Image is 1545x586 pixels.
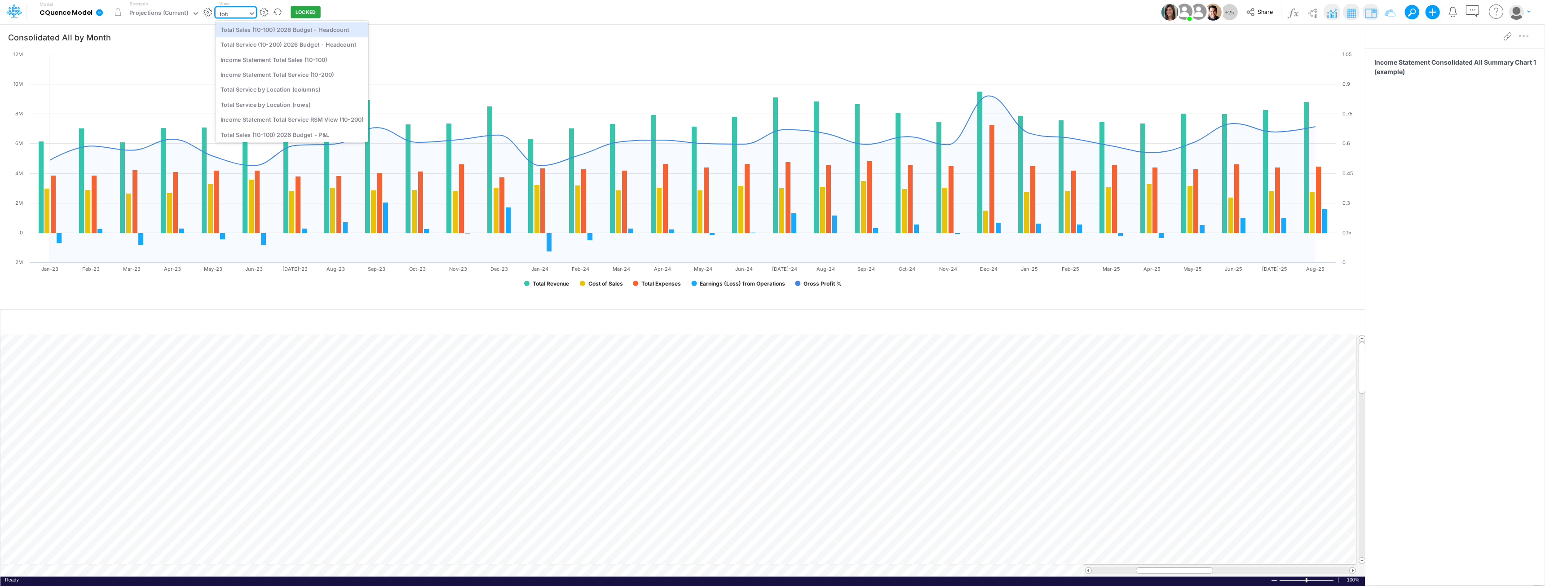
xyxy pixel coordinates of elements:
[216,127,368,142] div: Total Sales (10-100) 2026 Budget - P&L
[1306,266,1324,272] text: Aug-25
[40,2,53,7] label: Model
[449,266,467,272] text: Nov-23
[1183,266,1202,272] text: May-25
[1448,7,1458,17] a: Notifications
[40,9,92,17] b: CQuence Model
[327,266,345,272] text: Aug-23
[5,577,19,583] div: In Ready mode
[1342,51,1352,57] text: 1.05
[15,110,23,117] text: 8M
[1188,2,1209,22] img: User Image Icon
[1242,5,1279,19] button: Share
[130,0,148,7] label: Scenario
[1347,577,1360,583] span: 100%
[899,266,915,272] text: Oct-24
[1062,266,1079,272] text: Feb-25
[654,266,671,272] text: Apr-24
[216,112,368,127] div: Income Statement Total Service RSM View (10-200)
[216,22,368,37] div: Total Sales (10-100) 2026 Budget - Headcount
[409,266,426,272] text: Oct-23
[1342,200,1350,206] text: 0.3
[700,280,785,287] text: Earnings (Loss) from Operations
[1161,4,1178,21] img: User Image Icon
[216,37,368,52] div: Total Service (10-200) 2026 Budget - Headcount
[1021,266,1038,272] text: Jan-25
[41,266,58,272] text: Jan-23
[216,67,368,82] div: Income Statement Total Service (10-200)
[368,266,385,272] text: Sep-23
[1342,140,1350,146] text: 0.6
[8,314,1170,332] input: Type a title here
[1342,170,1353,176] text: 0.45
[1225,9,1234,15] span: + 25
[1335,577,1342,583] div: Zoom In
[490,266,508,272] text: Dec-23
[1103,266,1120,272] text: Mar-25
[641,280,681,287] text: Total Expenses
[216,97,368,112] div: Total Service by Location (rows)
[1347,577,1360,583] div: Zoom level
[15,140,23,146] text: 6M
[1374,57,1539,76] span: Income Statement Consolidated All Summary Chart 1 (example)
[1342,81,1350,87] text: 0.9
[857,266,875,272] text: Sep-24
[533,280,569,287] text: Total Revenue
[123,266,141,272] text: Mar-23
[15,170,23,176] text: 4M
[1225,266,1242,272] text: Jun-25
[283,266,308,272] text: [DATE]-23
[8,28,1269,46] input: Type a title here
[980,266,998,272] text: Dec-24
[1258,8,1273,15] span: Share
[219,0,230,7] label: View
[164,266,181,272] text: Apr-23
[772,266,797,272] text: [DATE]-24
[13,51,23,57] text: 12M
[1271,577,1278,584] div: Zoom Out
[1279,577,1335,583] div: Zoom
[572,266,589,272] text: Feb-24
[1342,229,1351,236] text: 0.15
[82,266,100,272] text: Feb-23
[803,280,842,287] text: Gross Profit %
[613,266,630,272] text: Mar-24
[1174,2,1194,22] img: User Image Icon
[5,577,19,582] span: Ready
[13,81,23,87] text: 10M
[15,200,23,206] text: 2M
[129,9,188,19] div: Projections (Current)
[291,6,321,18] button: LOCKED
[1205,4,1222,21] img: User Image Icon
[216,82,368,97] div: Total Service by Location (columns)
[1306,578,1307,582] div: Zoom
[531,266,548,272] text: Jan-24
[694,266,712,272] text: May-24
[13,259,23,265] text: -2M
[216,52,368,67] div: Income Statement Total Sales (10-100)
[245,266,263,272] text: Jun-23
[1143,266,1161,272] text: Apr-25
[735,266,753,272] text: Jun-24
[939,266,957,272] text: Nov-24
[20,229,23,236] text: 0
[1342,259,1346,265] text: 0
[1262,266,1287,272] text: [DATE]-25
[204,266,222,272] text: May-23
[588,280,623,287] text: Cost of Sales
[817,266,835,272] text: Aug-24
[1342,110,1353,117] text: 0.75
